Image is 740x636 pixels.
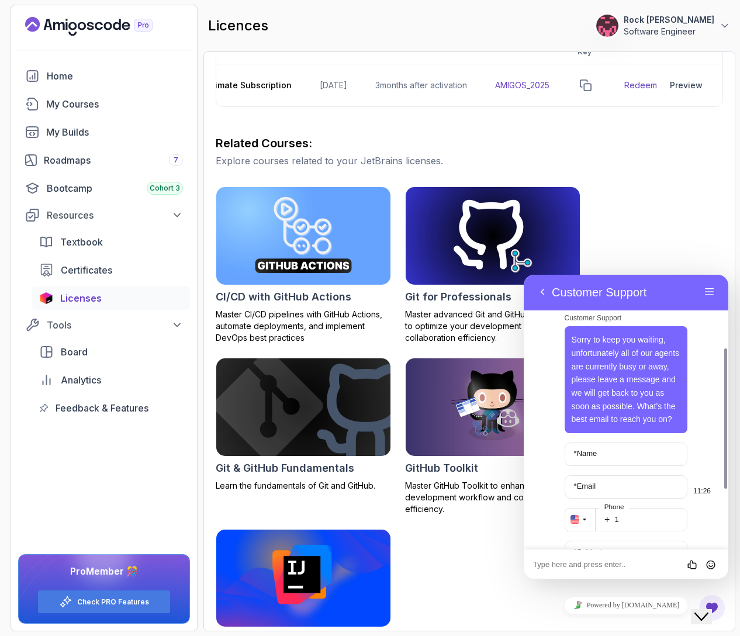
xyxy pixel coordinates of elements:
div: My Builds [46,125,183,139]
a: Git for Professionals cardGit for ProfessionalsMaster advanced Git and GitHub techniques to optim... [405,186,580,344]
a: Git & GitHub Fundamentals cardGit & GitHub FundamentalsLearn the fundamentals of Git and GitHub. [216,358,391,492]
p: Master GitHub Toolkit to enhance your development workflow and collaboration efficiency. [405,480,580,515]
p: Explore courses related to your JetBrains licenses. [216,154,723,168]
span: Certificates [61,263,112,277]
span: Feedback & Features [56,401,148,415]
a: textbook [32,230,190,254]
div: Bootcamp [47,181,183,195]
h2: GitHub Toolkit [405,460,478,476]
iframe: chat widget [524,275,728,579]
a: analytics [32,368,190,392]
span: Analytics [61,373,101,387]
h2: Git & GitHub Fundamentals [216,460,354,476]
p: Learn the fundamentals of Git and GitHub. [216,480,391,492]
a: builds [18,120,190,144]
a: Landing page [25,17,179,36]
img: IntelliJ IDEA Developer Guide card [216,530,390,627]
img: jetbrains icon [39,292,53,304]
a: feedback [32,396,190,420]
p: Master CI/CD pipelines with GitHub Actions, automate deployments, and implement DevOps best pract... [216,309,391,344]
button: Preview [664,74,708,97]
td: AMIGOS_2025 [481,64,563,107]
a: certificates [32,258,190,282]
a: CI/CD with GitHub Actions cardCI/CD with GitHub ActionsMaster CI/CD pipelines with GitHub Actions... [216,186,391,344]
span: Textbook [60,235,103,249]
img: GitHub Toolkit card [406,358,580,456]
iframe: chat widget [524,592,728,618]
h2: CI/CD with GitHub Actions [216,289,351,305]
p: Master advanced Git and GitHub techniques to optimize your development workflow and collaboration... [405,309,580,344]
h2: Git for Professionals [405,289,511,305]
a: bootcamp [18,177,190,200]
img: Git & GitHub Fundamentals card [216,358,390,456]
div: Home [47,69,183,83]
a: roadmaps [18,148,190,172]
a: board [32,340,190,364]
img: Git for Professionals card [406,187,580,285]
p: Software Engineer [624,26,714,37]
img: user profile image [596,15,618,37]
a: Check PRO Features [77,597,149,607]
a: courses [18,92,190,116]
button: Check PRO Features [37,590,171,614]
div: Resources [47,208,183,222]
iframe: chat widget [691,589,728,624]
a: licenses [32,286,190,310]
div: Preview [670,79,703,91]
span: Board [61,345,88,359]
a: GitHub Toolkit cardGitHub ToolkitMaster GitHub Toolkit to enhance your development workflow and c... [405,358,580,515]
div: Tools [47,318,183,332]
td: 3 months after activation [361,64,481,107]
span: 7 [174,155,178,165]
button: Tools [18,314,190,336]
a: home [18,64,190,88]
button: Resources [18,205,190,226]
span: Cohort 3 [150,184,180,193]
div: Roadmaps [44,153,183,167]
span: Licenses [60,291,102,305]
img: CI/CD with GitHub Actions card [216,187,390,285]
p: Rock [PERSON_NAME] [624,14,714,26]
div: My Courses [46,97,183,111]
button: copy-button [578,77,594,94]
h3: Related Courses: [216,135,723,151]
button: user profile imageRock [PERSON_NAME]Software Engineer [596,14,731,37]
td: [DATE] [306,64,361,107]
h2: licences [208,16,268,35]
a: Redeem [624,79,657,91]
